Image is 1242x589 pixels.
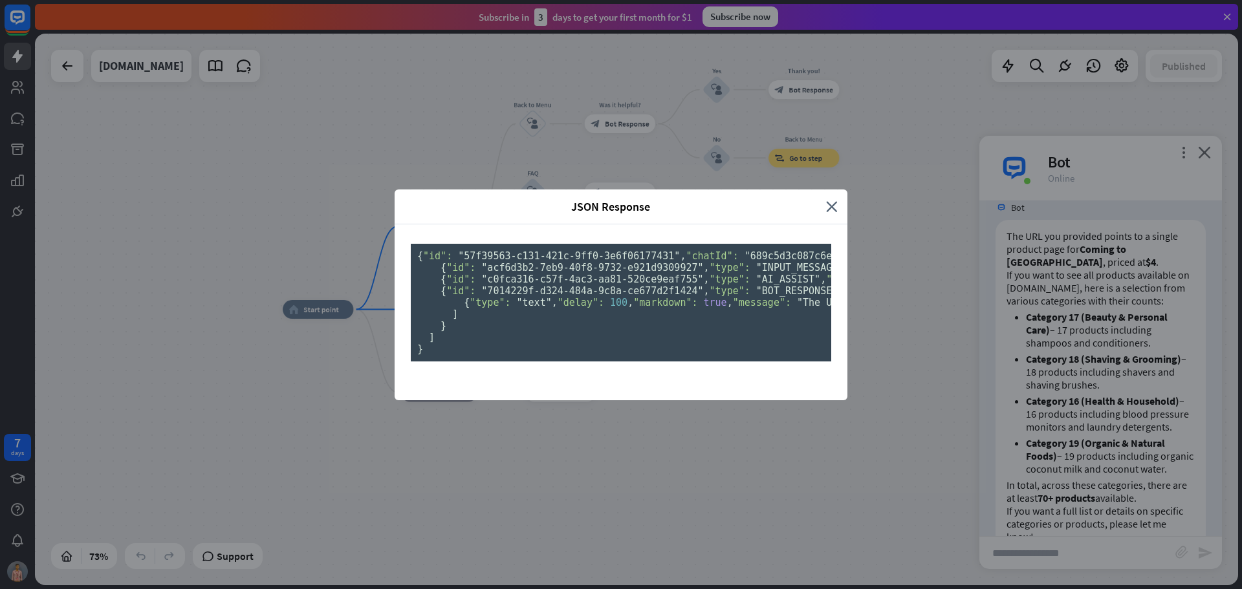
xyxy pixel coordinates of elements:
i: close [826,199,838,214]
span: "id": [423,250,452,262]
span: "689c5d3c087c6e0007ce1828" [745,250,897,262]
span: "chatId": [686,250,738,262]
span: "SOURCE": [826,273,878,285]
span: "type": [710,285,750,297]
span: "delay": [558,297,604,308]
span: "type": [710,273,750,285]
span: "id": [446,273,475,285]
span: JSON Response [404,199,816,214]
span: "acf6d3b2-7eb9-40f8-9732-e921d9309927" [481,262,703,273]
button: Open LiveChat chat widget [10,5,49,44]
span: "AI_ASSIST" [756,273,820,285]
span: "57f39563-c131-421c-9ff0-3e6f06177431" [458,250,680,262]
span: "markdown": [633,297,697,308]
span: "message": [733,297,791,308]
span: "BOT_RESPONSE" [756,285,838,297]
span: "c0fca316-c57f-4ac3-aa81-520ce9eaf755" [481,273,703,285]
span: "type": [710,262,750,273]
span: "text" [517,297,552,308]
span: "id": [446,262,475,273]
span: "7014229f-d324-484a-9c8a-ce677d2f1424" [481,285,703,297]
span: 100 [610,297,627,308]
span: "type": [470,297,510,308]
span: true [704,297,727,308]
span: "id": [446,285,475,297]
pre: { , , , , , , , { }, [ , , ], [ { , , }, { , , }, { , , [ { , , , } ] } ] } [411,244,831,361]
span: "INPUT_MESSAGE" [756,262,844,273]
